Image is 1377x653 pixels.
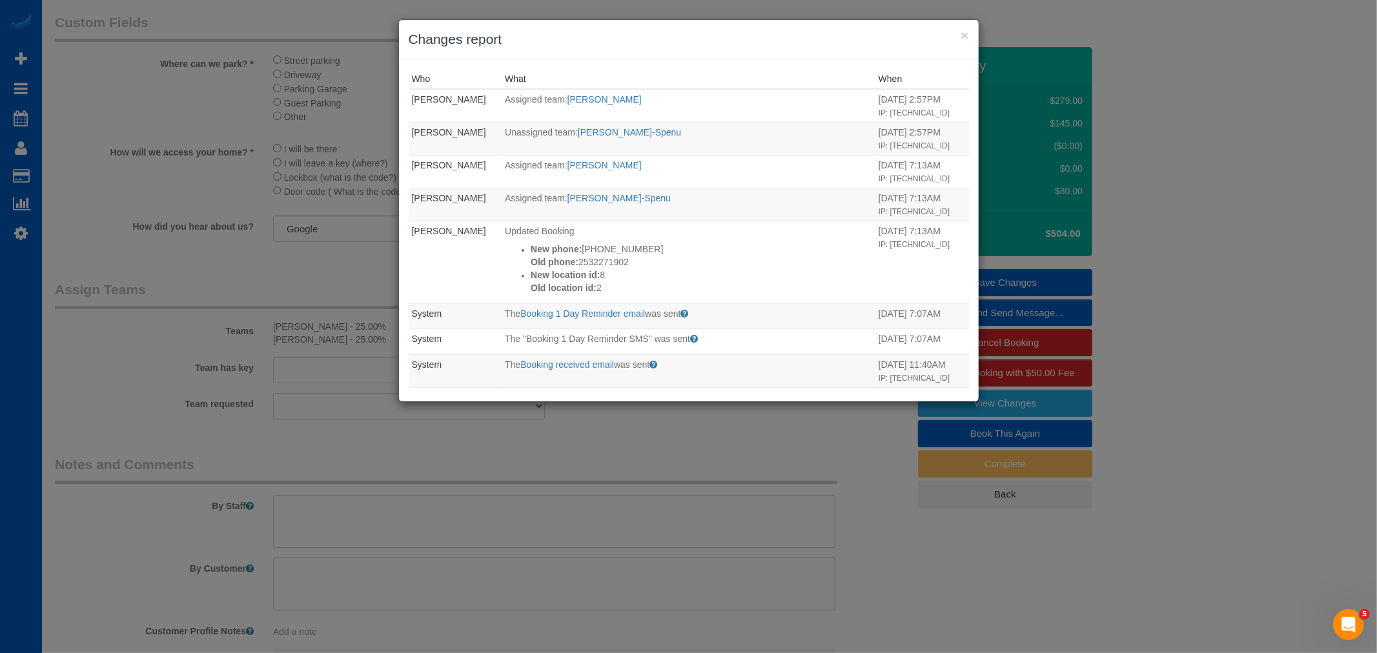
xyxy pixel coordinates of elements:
th: When [875,69,969,89]
sui-modal: Changes report [399,20,979,401]
small: IP: [TECHNICAL_ID] [879,374,950,383]
span: Updated Booking [505,226,574,236]
a: [PERSON_NAME]-Spenu [578,127,681,137]
td: What [502,188,875,221]
a: [PERSON_NAME] [412,226,486,236]
td: Who [409,155,502,188]
small: IP: [TECHNICAL_ID] [879,207,950,216]
a: [PERSON_NAME] [412,160,486,170]
td: What [502,155,875,188]
span: Assigned team: [505,94,567,105]
strong: New phone: [531,244,582,254]
td: What [502,303,875,329]
td: Who [409,329,502,355]
button: × [961,28,968,42]
a: Booking received email [520,359,614,370]
td: When [875,354,969,387]
td: When [875,387,969,444]
a: System [412,334,442,344]
td: When [875,89,969,122]
p: 8 [531,268,872,281]
span: The "Booking 1 Day Reminder SMS" was sent [505,334,690,344]
td: Who [409,303,502,329]
strong: New location id: [531,270,600,280]
span: The [505,359,520,370]
small: IP: [TECHNICAL_ID] [879,141,950,150]
td: Who [409,387,502,444]
th: Who [409,69,502,89]
p: 2532271902 [531,256,872,268]
a: [PERSON_NAME] [412,193,486,203]
td: When [875,221,969,303]
td: What [502,221,875,303]
td: What [502,387,875,444]
p: 2 [531,281,872,294]
h3: Changes report [409,30,969,49]
small: IP: [TECHNICAL_ID] [879,108,950,117]
td: Who [409,89,502,122]
a: [PERSON_NAME] [412,94,486,105]
small: IP: [TECHNICAL_ID] [879,174,950,183]
a: System [412,359,442,370]
strong: Old location id: [531,283,597,293]
td: When [875,303,969,329]
td: When [875,155,969,188]
a: [PERSON_NAME] [567,94,642,105]
span: was sent [614,359,649,370]
a: [PERSON_NAME] [412,127,486,137]
a: [PERSON_NAME]-Spenu [567,193,671,203]
span: 5 [1360,609,1370,619]
td: What [502,329,875,355]
a: Booking 1 Day Reminder email [520,308,645,319]
a: [PERSON_NAME] [567,160,642,170]
td: Who [409,122,502,155]
td: When [875,329,969,355]
td: Who [409,221,502,303]
td: What [502,122,875,155]
iframe: Intercom live chat [1333,609,1364,640]
p: [PHONE_NUMBER] [531,243,872,256]
td: Who [409,188,502,221]
span: The [505,308,520,319]
a: System [412,308,442,319]
span: was sent [645,308,680,319]
td: When [875,188,969,221]
small: IP: [TECHNICAL_ID] [879,240,950,249]
td: When [875,122,969,155]
span: Unassigned team: [505,127,578,137]
td: Who [409,354,502,387]
strong: Old phone: [531,257,578,267]
th: What [502,69,875,89]
td: What [502,354,875,387]
td: What [502,89,875,122]
span: Assigned team: [505,160,567,170]
span: Assigned team: [505,193,567,203]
